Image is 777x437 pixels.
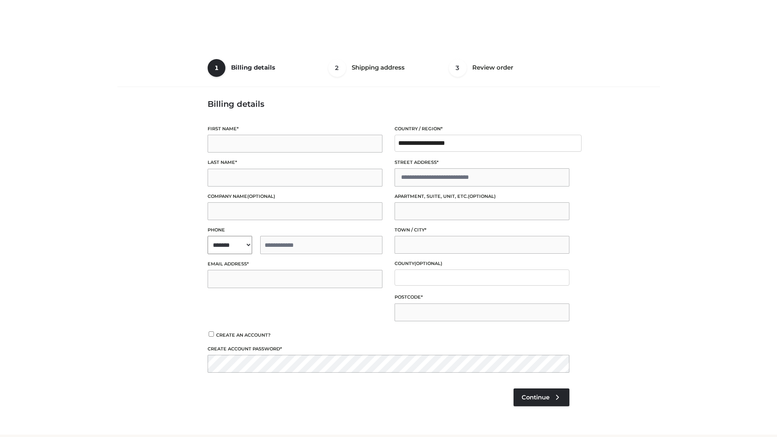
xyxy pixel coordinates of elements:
span: 1 [208,59,225,77]
span: 3 [449,59,467,77]
span: Billing details [231,64,275,71]
label: Country / Region [395,125,569,133]
span: Continue [522,394,550,401]
label: Phone [208,226,382,234]
span: Shipping address [352,64,405,71]
label: Create account password [208,345,569,353]
span: (optional) [468,193,496,199]
span: (optional) [414,261,442,266]
label: Email address [208,260,382,268]
a: Continue [514,388,569,406]
label: Postcode [395,293,569,301]
label: First name [208,125,382,133]
label: Company name [208,193,382,200]
span: 2 [328,59,346,77]
label: Apartment, suite, unit, etc. [395,193,569,200]
label: Last name [208,159,382,166]
span: Create an account? [216,332,271,338]
label: Street address [395,159,569,166]
span: (optional) [247,193,275,199]
input: Create an account? [208,331,215,337]
label: County [395,260,569,267]
span: Review order [472,64,513,71]
label: Town / City [395,226,569,234]
h3: Billing details [208,99,569,109]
